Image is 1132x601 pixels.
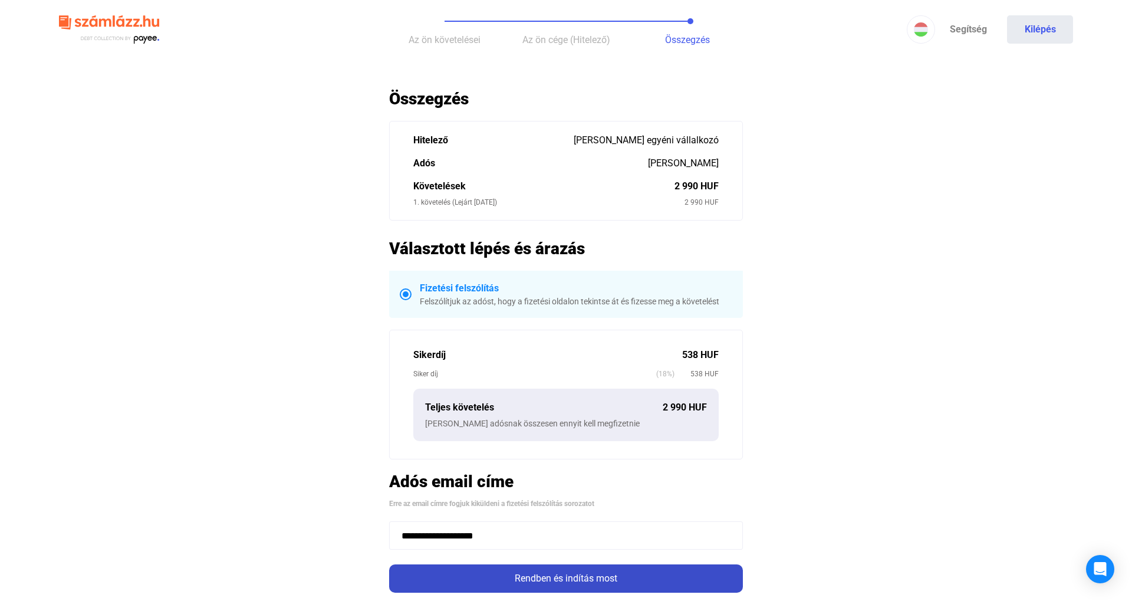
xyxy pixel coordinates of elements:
[425,400,663,415] div: Teljes követelés
[1007,15,1073,44] button: Kilépés
[409,34,481,45] span: Az ön követelései
[59,11,159,49] img: szamlazzhu-logo
[685,196,719,208] div: 2 990 HUF
[389,471,743,492] h2: Adós email címe
[420,281,732,295] div: Fizetési felszólítás
[665,34,710,45] span: Összegzés
[674,179,719,193] div: 2 990 HUF
[389,498,743,510] div: Erre az email címre fogjuk kiküldeni a fizetési felszólítás sorozatot
[574,133,719,147] div: [PERSON_NAME] egyéni vállalkozó
[389,88,743,109] h2: Összegzés
[935,15,1001,44] a: Segítség
[413,348,682,362] div: Sikerdíj
[648,156,719,170] div: [PERSON_NAME]
[413,196,685,208] div: 1. követelés (Lejárt [DATE])
[413,133,574,147] div: Hitelező
[389,238,743,259] h2: Választott lépés és árazás
[425,418,707,429] div: [PERSON_NAME] adósnak összesen ennyit kell megfizetnie
[907,15,935,44] button: HU
[413,156,648,170] div: Adós
[682,348,719,362] div: 538 HUF
[389,564,743,593] button: Rendben és indítás most
[1086,555,1114,583] div: Open Intercom Messenger
[663,400,707,415] div: 2 990 HUF
[522,34,610,45] span: Az ön cége (Hitelező)
[674,368,719,380] span: 538 HUF
[413,368,656,380] div: Siker díj
[393,572,739,586] div: Rendben és indítás most
[914,22,928,37] img: HU
[656,368,674,380] span: (18%)
[420,295,732,307] div: Felszólítjuk az adóst, hogy a fizetési oldalon tekintse át és fizesse meg a követelést
[413,179,674,193] div: Követelések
